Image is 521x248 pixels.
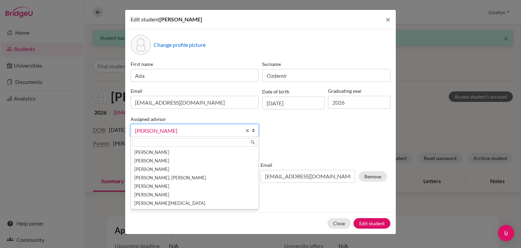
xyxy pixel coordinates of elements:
[260,161,355,169] label: Email
[328,87,390,94] label: Graduating year
[132,191,257,199] li: [PERSON_NAME]
[262,88,289,95] label: Date of birth
[359,171,387,182] button: Remove
[131,116,166,123] label: Assigned advisor
[132,199,257,208] li: [PERSON_NAME][MEDICAL_DATA]
[131,87,259,94] label: Email
[353,218,390,229] button: Edit student
[135,126,242,135] span: [PERSON_NAME]
[132,174,257,182] li: [PERSON_NAME], [PERSON_NAME]
[132,165,257,174] li: [PERSON_NAME]
[131,35,151,55] div: Profile picture
[131,16,159,22] span: Edit student
[131,60,259,68] label: First name
[262,60,390,68] label: Surname
[327,218,351,229] button: Close
[159,16,202,22] span: [PERSON_NAME]
[498,225,514,241] div: Open Intercom Messenger
[380,10,396,29] button: Close
[262,96,325,109] input: dd/mm/yyyy
[132,182,257,191] li: [PERSON_NAME]
[132,157,257,165] li: [PERSON_NAME]
[132,148,257,157] li: [PERSON_NAME]
[386,14,390,24] span: ×
[131,148,390,156] p: Parents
